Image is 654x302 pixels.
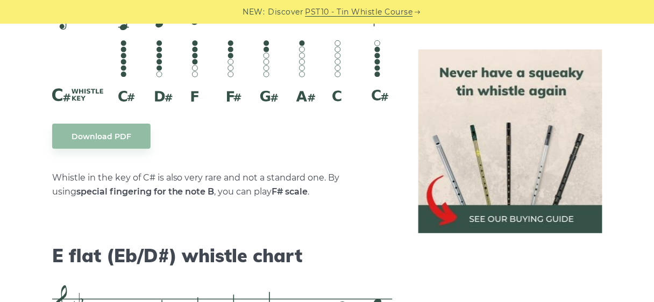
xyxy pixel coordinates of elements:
h2: E flat (Eb/D#) whistle chart [52,245,393,267]
strong: F# scale [272,186,308,197]
strong: special fingering for the note B [76,186,215,197]
a: PST10 - Tin Whistle Course [305,6,413,18]
p: Whistle in the key of C# is also very rare and not a standard one. By using , you can play . [52,171,393,199]
img: tin whistle buying guide [418,49,602,233]
a: Download PDF [52,124,151,149]
span: Discover [268,6,304,18]
span: NEW: [243,6,265,18]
